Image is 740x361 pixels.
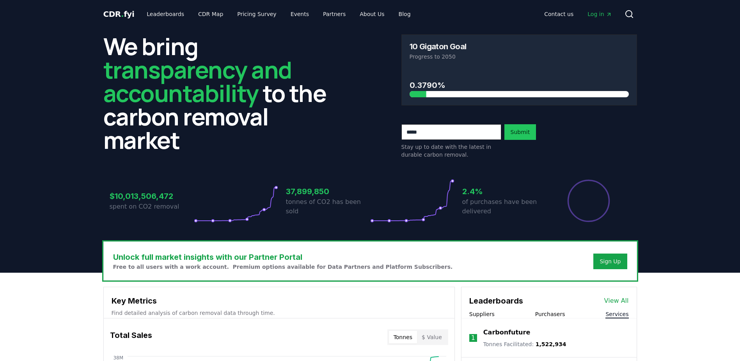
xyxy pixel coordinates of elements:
a: Log in [581,7,618,21]
div: Percentage of sales delivered [567,179,610,223]
p: Progress to 2050 [410,53,629,61]
span: Log in [587,10,612,18]
h3: 0.3790% [410,79,629,91]
p: Find detailed analysis of carbon removal data through time. [112,309,447,317]
a: Carbonfuture [483,328,530,337]
nav: Main [140,7,417,21]
a: Leaderboards [140,7,190,21]
p: 1 [471,333,475,343]
button: Purchasers [535,310,565,318]
h3: $10,013,506,472 [110,190,194,202]
button: Tonnes [389,331,417,343]
a: View All [604,296,629,306]
p: of purchases have been delivered [462,197,547,216]
p: spent on CO2 removal [110,202,194,211]
span: . [121,9,124,19]
h3: 37,899,850 [286,186,370,197]
button: Suppliers [469,310,495,318]
h3: 2.4% [462,186,547,197]
p: tonnes of CO2 has been sold [286,197,370,216]
a: CDR.fyi [103,9,135,20]
h3: Key Metrics [112,295,447,307]
a: CDR Map [192,7,229,21]
p: Tonnes Facilitated : [483,340,566,348]
button: Submit [504,124,536,140]
a: Contact us [538,7,580,21]
a: Pricing Survey [231,7,282,21]
h3: Leaderboards [469,295,523,307]
span: transparency and accountability [103,54,292,109]
a: About Us [353,7,390,21]
p: Stay up to date with the latest in durable carbon removal. [401,143,501,159]
p: Free to all users with a work account. Premium options available for Data Partners and Platform S... [113,263,453,271]
tspan: 38M [113,355,123,361]
h2: We bring to the carbon removal market [103,34,339,152]
h3: 10 Gigaton Goal [410,43,467,50]
a: Partners [317,7,352,21]
a: Blog [392,7,417,21]
nav: Main [538,7,618,21]
a: Events [284,7,315,21]
button: Sign Up [593,254,627,269]
button: $ Value [417,331,447,343]
h3: Total Sales [110,329,152,345]
span: 1,522,934 [536,341,566,347]
span: CDR fyi [103,9,135,19]
button: Services [605,310,628,318]
a: Sign Up [600,257,621,265]
h3: Unlock full market insights with our Partner Portal [113,251,453,263]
